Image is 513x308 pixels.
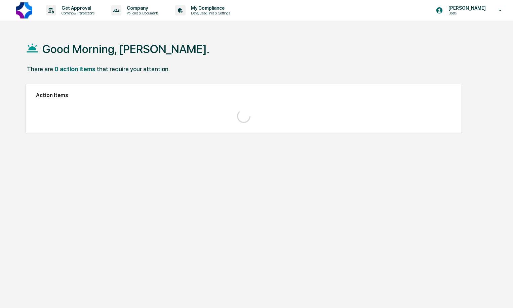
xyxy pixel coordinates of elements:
[121,5,162,11] p: Company
[443,5,489,11] p: [PERSON_NAME]
[42,42,209,56] h1: Good Morning, [PERSON_NAME].
[121,11,162,15] p: Policies & Documents
[56,5,98,11] p: Get Approval
[186,11,233,15] p: Data, Deadlines & Settings
[56,11,98,15] p: Content & Transactions
[27,65,53,73] div: There are
[443,11,489,15] p: Users
[186,5,233,11] p: My Compliance
[97,65,170,73] div: that require your attention.
[54,65,95,73] div: 0 action items
[36,92,451,98] h2: Action Items
[16,2,32,18] img: logo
